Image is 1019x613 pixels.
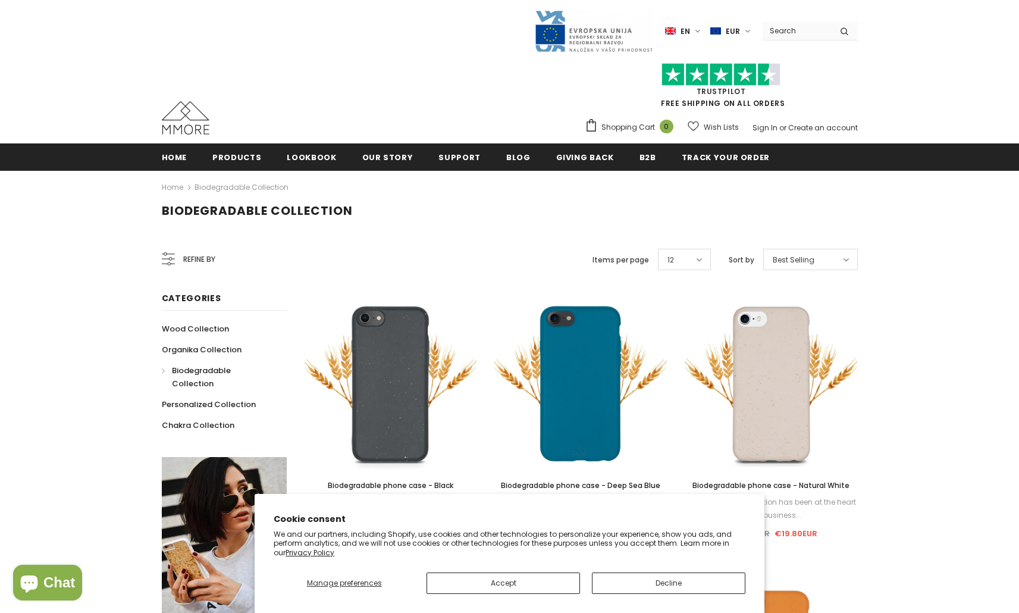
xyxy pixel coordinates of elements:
[287,152,336,163] span: Lookbook
[494,479,667,492] a: Biodegradable phone case - Deep Sea Blue
[685,479,857,492] a: Biodegradable phone case - Natural White
[639,143,656,170] a: B2B
[726,26,740,37] span: EUR
[763,22,831,39] input: Search Site
[212,143,261,170] a: Products
[274,513,745,526] h2: Cookie consent
[729,254,754,266] label: Sort by
[501,480,660,490] span: Biodegradable phone case - Deep Sea Blue
[362,143,413,170] a: Our Story
[162,344,242,355] span: Organika Collection
[287,143,336,170] a: Lookbook
[661,63,780,86] img: Trust Pilot Stars
[162,318,229,339] a: Wood Collection
[688,117,739,137] a: Wish Lists
[665,26,676,36] img: i-lang-1.png
[556,152,614,163] span: Giving back
[274,530,745,558] p: We and our partners, including Shopify, use cookies and other technologies to personalize your ex...
[788,123,858,133] a: Create an account
[274,573,415,594] button: Manage preferences
[660,120,673,133] span: 0
[773,254,814,266] span: Best Selling
[162,360,274,394] a: Biodegradable Collection
[162,415,234,436] a: Chakra Collection
[592,254,649,266] label: Items per page
[212,152,261,163] span: Products
[682,152,770,163] span: Track your order
[601,121,655,133] span: Shopping Cart
[692,480,849,490] span: Biodegradable phone case - Natural White
[328,480,453,490] span: Biodegradable phone case - Black
[162,202,353,219] span: Biodegradable Collection
[585,68,858,108] span: FREE SHIPPING ON ALL ORDERS
[534,10,653,53] img: Javni Razpis
[438,152,481,163] span: support
[704,121,739,133] span: Wish Lists
[162,399,256,410] span: Personalized Collection
[667,254,674,266] span: 12
[10,565,86,603] inbox-online-store-chat: Shopify online store chat
[682,143,770,170] a: Track your order
[697,86,746,96] a: Trustpilot
[506,152,531,163] span: Blog
[305,479,477,492] a: Biodegradable phone case - Black
[162,323,229,334] span: Wood Collection
[592,573,745,594] button: Decline
[775,528,817,539] span: €19.80EUR
[162,292,221,304] span: Categories
[534,26,653,36] a: Javni Razpis
[639,152,656,163] span: B2B
[779,123,786,133] span: or
[307,578,382,588] span: Manage preferences
[753,123,777,133] a: Sign In
[162,101,209,135] img: MMORE Cases
[427,573,580,594] button: Accept
[162,394,256,415] a: Personalized Collection
[172,365,231,389] span: Biodegradable Collection
[162,152,187,163] span: Home
[162,339,242,360] a: Organika Collection
[506,143,531,170] a: Blog
[162,143,187,170] a: Home
[685,496,857,522] div: Environmental protection has been at the heart of our business...
[286,548,334,558] a: Privacy Policy
[681,26,690,37] span: en
[195,182,289,192] a: Biodegradable Collection
[162,180,183,195] a: Home
[162,420,234,431] span: Chakra Collection
[556,143,614,170] a: Giving back
[585,118,679,136] a: Shopping Cart 0
[725,528,770,539] span: €26.90EUR
[438,143,481,170] a: support
[362,152,413,163] span: Our Story
[183,253,215,266] span: Refine by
